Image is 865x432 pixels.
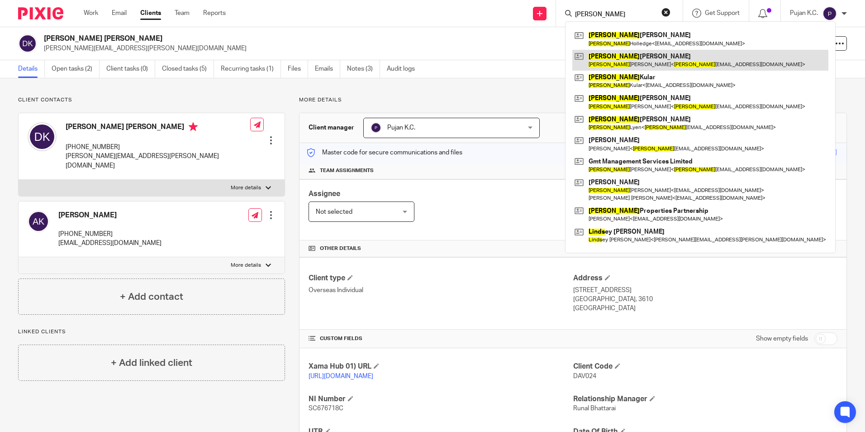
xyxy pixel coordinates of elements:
h4: Address [573,274,837,283]
a: Recurring tasks (1) [221,60,281,78]
p: [PHONE_NUMBER] [66,143,250,152]
a: Clients [140,9,161,18]
p: Linked clients [18,328,285,336]
p: Pujan K.C. [790,9,818,18]
p: [STREET_ADDRESS] [573,286,837,295]
button: Clear [661,8,670,17]
h4: [PERSON_NAME] [PERSON_NAME] [66,122,250,134]
a: Reports [203,9,226,18]
img: svg%3E [371,122,381,133]
p: [EMAIL_ADDRESS][DOMAIN_NAME] [58,239,162,248]
span: Team assignments [320,167,374,174]
h4: [PERSON_NAME] [58,211,162,220]
h4: Client Code [573,362,837,371]
img: svg%3E [822,6,837,21]
span: DAV024 [573,373,596,379]
span: Runal Bhattarai [573,405,616,412]
h4: + Add contact [120,290,183,304]
p: Client contacts [18,96,285,104]
img: svg%3E [28,122,57,151]
a: Email [112,9,127,18]
p: [PERSON_NAME][EMAIL_ADDRESS][PERSON_NAME][DOMAIN_NAME] [44,44,724,53]
h4: + Add linked client [111,356,192,370]
a: Details [18,60,45,78]
img: Pixie [18,7,63,19]
p: Master code for secure communications and files [306,148,462,157]
h4: Client type [309,274,573,283]
a: Client tasks (0) [106,60,155,78]
span: Pujan K.C. [387,125,415,131]
span: Other details [320,245,361,252]
span: Not selected [316,209,352,215]
input: Search [574,11,656,19]
img: svg%3E [18,34,37,53]
a: Open tasks (2) [52,60,100,78]
p: [GEOGRAPHIC_DATA] [573,304,837,313]
h4: Relationship Manager [573,394,837,404]
img: svg%3E [28,211,49,232]
span: Assignee [309,190,340,197]
h4: Xama Hub 01) URL [309,362,573,371]
h2: [PERSON_NAME] [PERSON_NAME] [44,34,588,43]
label: Show empty fields [756,334,808,343]
i: Primary [189,122,198,131]
a: Closed tasks (5) [162,60,214,78]
h3: Client manager [309,123,354,132]
a: Emails [315,60,340,78]
p: More details [231,262,261,269]
h4: NI Number [309,394,573,404]
a: Audit logs [387,60,422,78]
h4: CUSTOM FIELDS [309,335,573,342]
a: Notes (3) [347,60,380,78]
p: Overseas Individual [309,286,573,295]
p: [PERSON_NAME][EMAIL_ADDRESS][PERSON_NAME][DOMAIN_NAME] [66,152,250,170]
a: Files [288,60,308,78]
p: [GEOGRAPHIC_DATA], 3610 [573,295,837,304]
a: Team [175,9,190,18]
p: More details [299,96,847,104]
span: Get Support [705,10,740,16]
p: [PHONE_NUMBER] [58,230,162,239]
a: [URL][DOMAIN_NAME] [309,373,373,379]
span: SC676718C [309,405,343,412]
p: More details [231,184,261,192]
a: Work [84,9,98,18]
